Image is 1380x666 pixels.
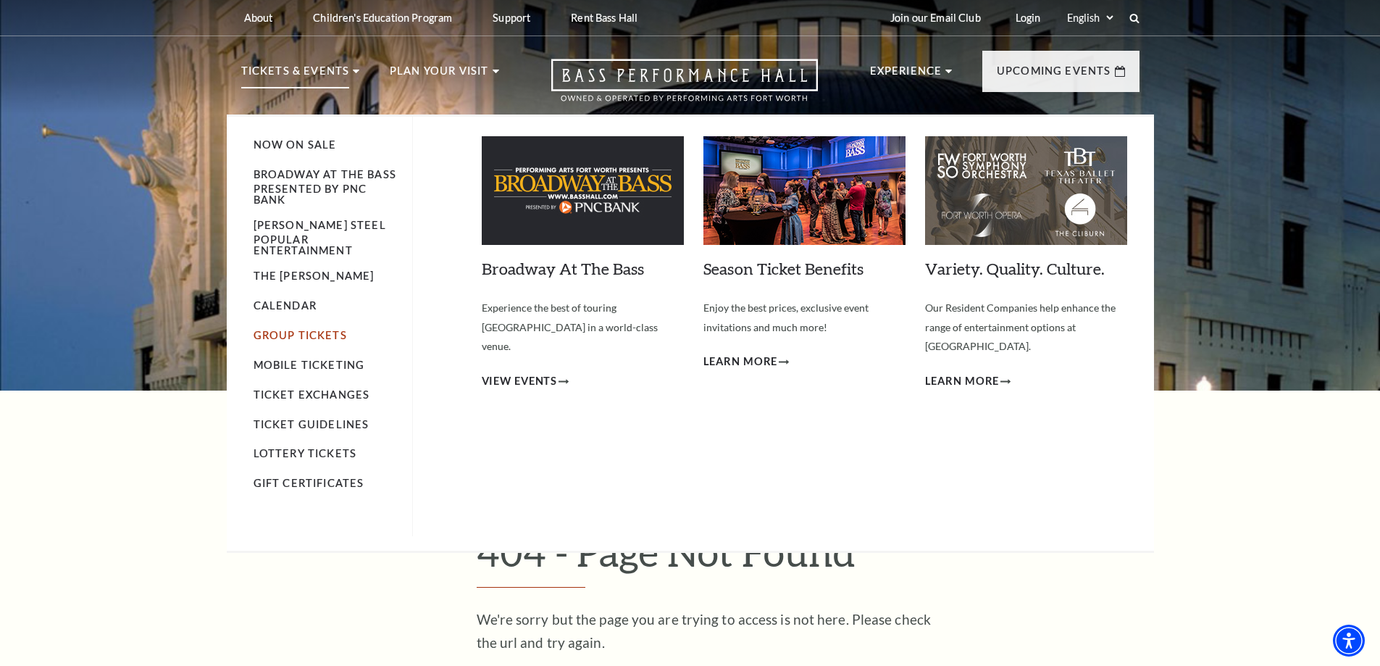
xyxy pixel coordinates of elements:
a: Season Ticket Benefits [703,259,863,278]
h1: 404 - Page Not Found [477,528,1139,588]
div: Accessibility Menu [1333,625,1365,657]
p: Experience [870,62,942,88]
p: About [244,12,273,24]
a: Open this option [499,59,870,115]
a: Lottery Tickets [254,447,357,459]
p: Plan Your Visit [390,62,489,88]
a: Variety. Quality. Culture. [925,259,1105,278]
a: Mobile Ticketing [254,359,365,371]
img: Variety. Quality. Culture. [925,136,1127,245]
select: Select: [1064,11,1116,25]
span: Learn More [703,353,778,371]
p: Children's Education Program [313,12,452,24]
a: Calendar [254,299,317,312]
a: View Events [482,372,569,391]
a: Gift Certificates [254,477,364,489]
p: Our Resident Companies help enhance the range of entertainment options at [GEOGRAPHIC_DATA]. [925,299,1127,357]
p: Support [493,12,530,24]
p: Rent Bass Hall [571,12,637,24]
a: Learn More Season Ticket Benefits [703,353,790,371]
img: Season Ticket Benefits [703,136,906,245]
img: Broadway At The Bass [482,136,684,245]
p: Experience the best of touring [GEOGRAPHIC_DATA] in a world-class venue. [482,299,684,357]
p: Upcoming Events [997,62,1111,88]
a: The [PERSON_NAME] [254,270,375,282]
a: Now On Sale [254,138,337,151]
a: Group Tickets [254,329,347,341]
p: Tickets & Events [241,62,350,88]
p: Enjoy the best prices, exclusive event invitations and much more! [703,299,906,337]
a: Learn More Variety. Quality. Culture. [925,372,1011,391]
a: Broadway At The Bass presented by PNC Bank [254,168,396,205]
a: Broadway At The Bass [482,259,644,278]
a: Ticket Exchanges [254,388,370,401]
span: Learn More [925,372,1000,391]
a: [PERSON_NAME] Steel Popular Entertainment [254,219,386,256]
span: View Events [482,372,558,391]
p: We're sorry but the page you are trying to access is not here. Please check the url and try again. [477,608,948,654]
a: Ticket Guidelines [254,418,369,430]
